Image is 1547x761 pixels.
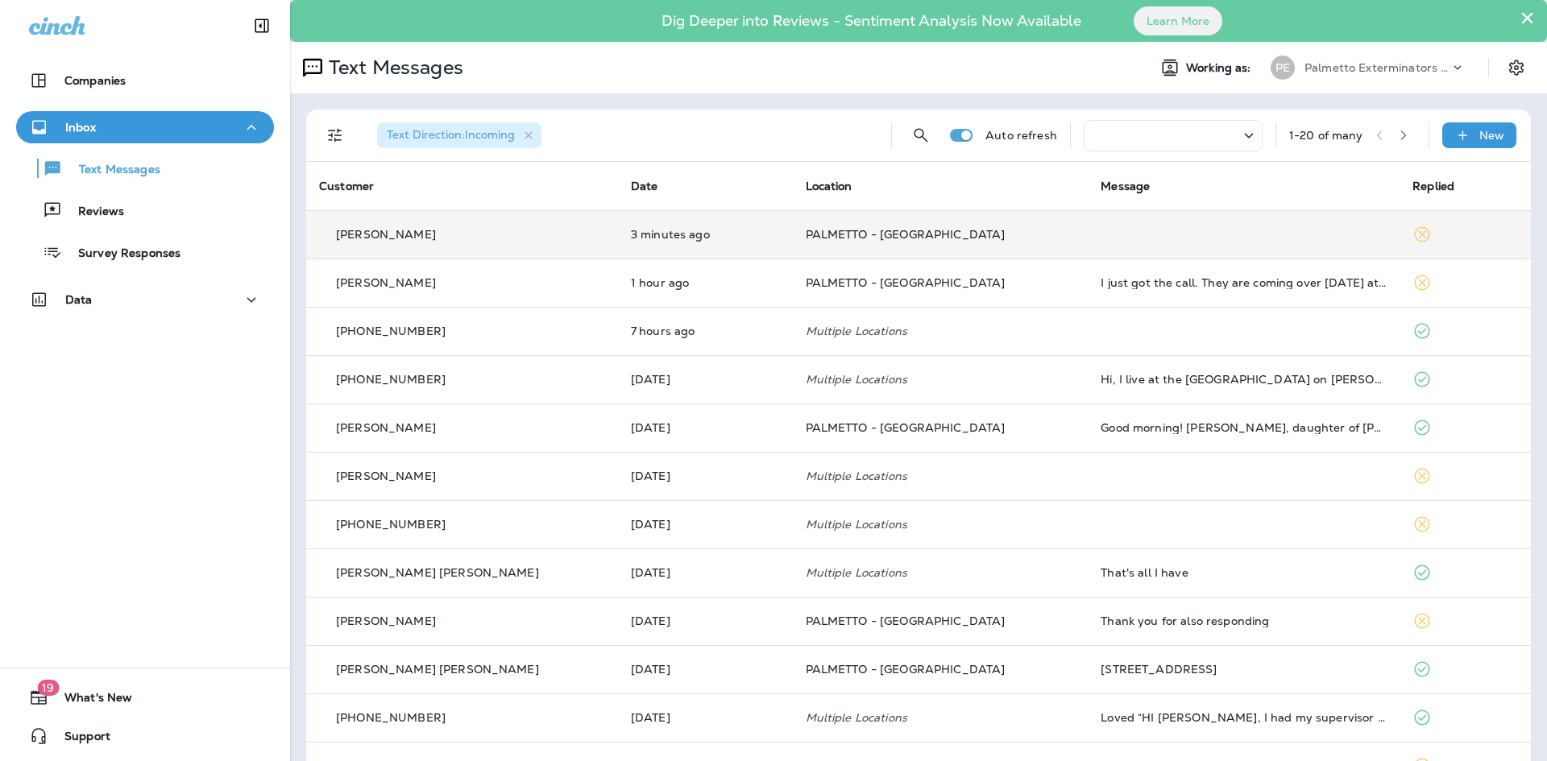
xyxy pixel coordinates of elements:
[806,275,1006,290] span: PALMETTO - [GEOGRAPHIC_DATA]
[1502,53,1531,82] button: Settings
[631,663,780,676] p: Sep 26, 2025 04:32 PM
[1186,61,1255,75] span: Working as:
[631,179,658,193] span: Date
[336,276,436,289] p: [PERSON_NAME]
[319,119,351,151] button: Filters
[631,325,780,337] p: Oct 2, 2025 08:37 AM
[631,614,780,627] p: Sep 29, 2025 02:26 PM
[631,228,780,241] p: Oct 2, 2025 04:33 PM
[615,19,1128,23] p: Dig Deeper into Reviews - Sentiment Analysis Now Available
[806,227,1006,242] span: PALMETTO - [GEOGRAPHIC_DATA]
[806,614,1006,628] span: PALMETTO - [GEOGRAPHIC_DATA]
[336,711,446,724] p: [PHONE_NUMBER]
[16,111,274,143] button: Inbox
[62,246,180,262] p: Survey Responses
[1101,179,1150,193] span: Message
[16,283,274,316] button: Data
[16,235,274,269] button: Survey Responses
[1101,566,1387,579] div: That's all I have
[1101,663,1387,676] div: 1078 Glenshaw St. North Charleston, SC 29405
[631,518,780,531] p: Sep 30, 2025 09:55 AM
[16,720,274,752] button: Support
[336,325,446,337] p: [PHONE_NUMBER]
[65,293,93,306] p: Data
[1304,61,1450,74] p: Palmetto Exterminators LLC
[1289,129,1363,142] div: 1 - 20 of many
[631,469,780,482] p: Sep 30, 2025 10:30 AM
[1101,276,1387,289] div: I just got the call. They are coming over tomorrow at 4:30. Thanks for your help!
[336,614,436,627] p: [PERSON_NAME]
[806,518,1076,531] p: Multiple Locations
[1479,129,1504,142] p: New
[631,373,780,386] p: Oct 1, 2025 01:41 PM
[985,129,1057,142] p: Auto refresh
[319,179,374,193] span: Customer
[16,681,274,713] button: 19What's New
[806,179,852,193] span: Location
[905,119,937,151] button: Search Messages
[631,566,780,579] p: Sep 30, 2025 09:26 AM
[16,64,274,97] button: Companies
[63,163,160,178] p: Text Messages
[1520,5,1535,31] button: Close
[631,711,780,724] p: Sep 26, 2025 03:53 PM
[806,469,1076,482] p: Multiple Locations
[1101,614,1387,627] div: Thank you for also responding
[336,373,446,386] p: [PHONE_NUMBER]
[806,373,1076,386] p: Multiple Locations
[48,691,132,710] span: What's New
[806,325,1076,337] p: Multiple Locations
[16,193,274,227] button: Reviews
[387,127,515,142] span: Text Direction : Incoming
[1101,711,1387,724] div: Loved “HI Lindsay, I had my supervisor look at your photo and it does appear to be an american co...
[806,566,1076,579] p: Multiple Locations
[1271,56,1295,80] div: PE
[62,205,124,220] p: Reviews
[377,122,541,148] div: Text Direction:Incoming
[336,421,436,434] p: [PERSON_NAME]
[37,680,59,696] span: 19
[631,421,780,434] p: Oct 1, 2025 08:06 AM
[322,56,463,80] p: Text Messages
[806,662,1006,676] span: PALMETTO - [GEOGRAPHIC_DATA]
[1101,421,1387,434] div: Good morning! Gayle Fellers, daughter of Calvin Cloninger will be there at 10:30 to let Sean in. ...
[48,730,110,749] span: Support
[65,121,96,134] p: Inbox
[336,566,539,579] p: [PERSON_NAME] [PERSON_NAME]
[336,663,539,676] p: [PERSON_NAME] [PERSON_NAME]
[336,469,436,482] p: [PERSON_NAME]
[239,10,284,42] button: Collapse Sidebar
[1101,373,1387,386] div: Hi, I live at the Island Park Condos on Daniel Island. Our association has a pest contract with y...
[336,228,436,241] p: [PERSON_NAME]
[1412,179,1454,193] span: Replied
[806,420,1006,435] span: PALMETTO - [GEOGRAPHIC_DATA]
[806,711,1076,724] p: Multiple Locations
[336,518,446,531] p: [PHONE_NUMBER]
[631,276,780,289] p: Oct 2, 2025 03:06 PM
[16,151,274,185] button: Text Messages
[64,74,126,87] p: Companies
[1134,6,1222,35] button: Learn More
